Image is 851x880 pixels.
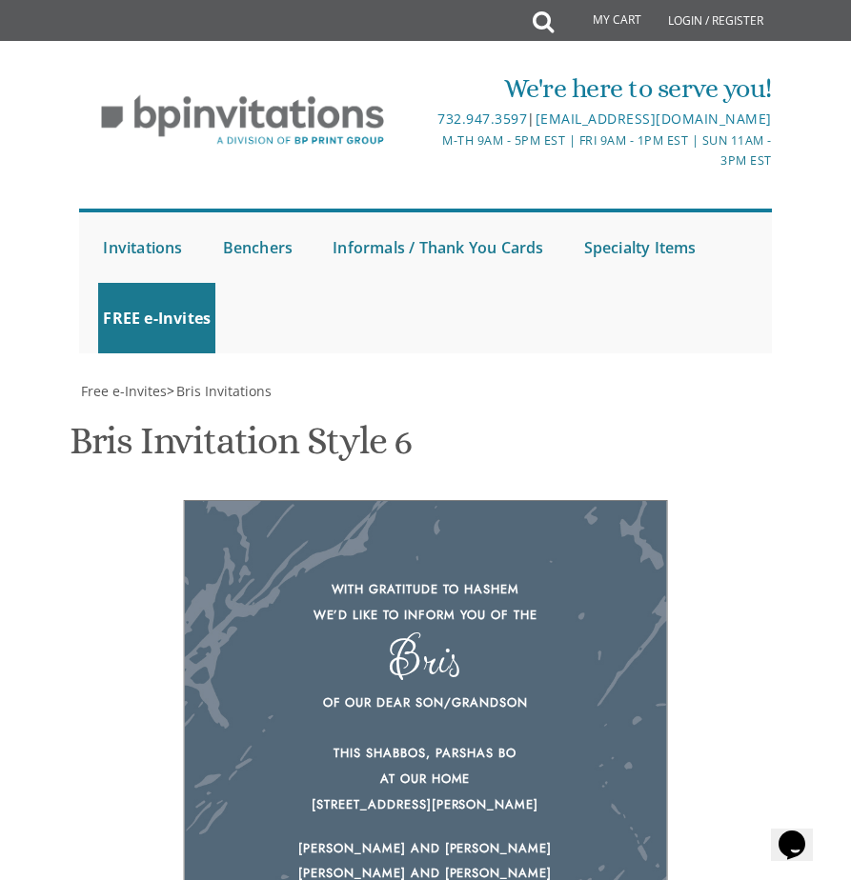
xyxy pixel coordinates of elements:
img: BP Invitation Loft [79,81,406,160]
div: With gratitude to Hashem We’d like to inform you of the [222,577,628,628]
a: 732.947.3597 [437,110,527,128]
a: My Cart [552,2,655,40]
h1: Bris Invitation Style 6 [70,420,412,476]
a: [EMAIL_ADDRESS][DOMAIN_NAME] [536,110,772,128]
div: Bris [222,647,628,672]
a: Invitations [98,212,187,283]
span: > [167,382,272,400]
div: | [427,108,772,130]
a: Specialty Items [579,212,701,283]
span: Free e-Invites [81,382,167,400]
span: Bris Invitations [176,382,272,400]
iframe: chat widget [771,804,832,861]
a: Benchers [218,212,298,283]
div: M-Th 9am - 5pm EST | Fri 9am - 1pm EST | Sun 11am - 3pm EST [427,130,772,171]
a: Free e-Invites [79,382,167,400]
a: Bris Invitations [174,382,272,400]
div: We're here to serve you! [427,70,772,108]
a: FREE e-Invites [98,283,215,353]
a: Informals / Thank You Cards [328,212,548,283]
div: Of our dear son/grandson This Shabbos, Parshas Bo at our home [STREET_ADDRESS][PERSON_NAME] [222,690,628,817]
